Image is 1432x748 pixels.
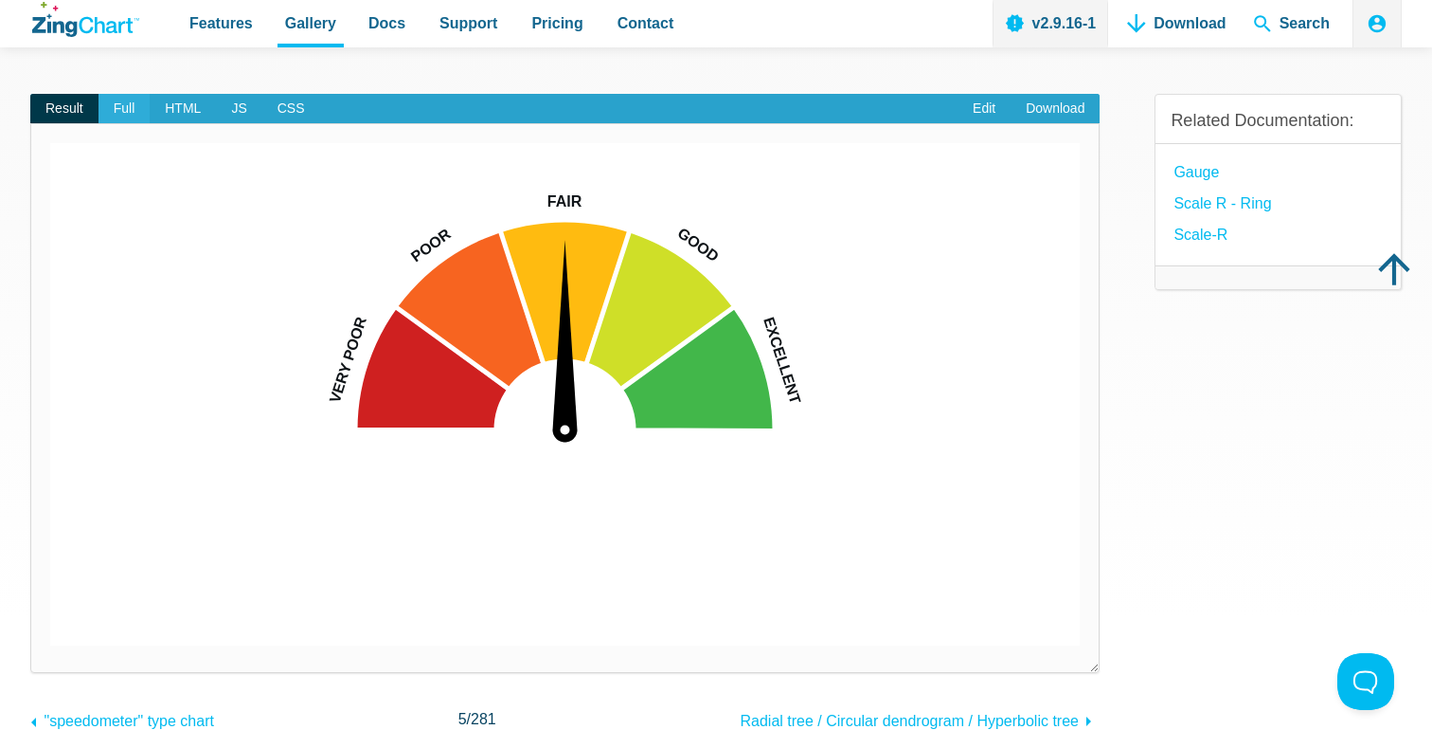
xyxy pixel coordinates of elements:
[1337,653,1394,710] iframe: Toggle Customer Support
[471,711,496,727] span: 281
[44,713,213,729] span: "speedometer" type chart
[458,706,496,732] span: /
[189,10,253,36] span: Features
[32,2,139,37] a: ZingChart Logo. Click to return to the homepage
[958,94,1011,124] a: Edit
[741,703,1101,734] a: Radial tree / Circular dendrogram / Hyperbolic tree
[285,10,336,36] span: Gallery
[1011,94,1100,124] a: Download
[439,10,497,36] span: Support
[458,711,467,727] span: 5
[1173,159,1219,185] a: Gauge
[30,703,214,734] a: "speedometer" type chart
[1173,222,1227,247] a: Scale-R
[1173,191,1271,216] a: Scale R - Ring
[150,94,216,124] span: HTML
[30,94,98,124] span: Result
[1171,110,1386,132] h3: Related Documentation:
[531,10,582,36] span: Pricing
[741,713,1079,729] span: Radial tree / Circular dendrogram / Hyperbolic tree
[216,94,261,124] span: JS
[98,94,151,124] span: Full
[368,10,405,36] span: Docs
[618,10,674,36] span: Contact
[262,94,320,124] span: CSS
